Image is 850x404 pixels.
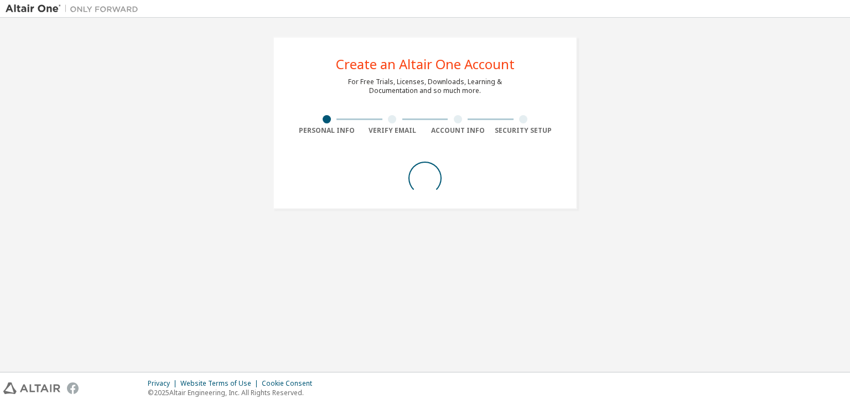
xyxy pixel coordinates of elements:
[336,58,515,71] div: Create an Altair One Account
[148,388,319,397] p: © 2025 Altair Engineering, Inc. All Rights Reserved.
[180,379,262,388] div: Website Terms of Use
[425,126,491,135] div: Account Info
[262,379,319,388] div: Cookie Consent
[6,3,144,14] img: Altair One
[67,382,79,394] img: facebook.svg
[348,77,502,95] div: For Free Trials, Licenses, Downloads, Learning & Documentation and so much more.
[148,379,180,388] div: Privacy
[3,382,60,394] img: altair_logo.svg
[294,126,360,135] div: Personal Info
[360,126,426,135] div: Verify Email
[491,126,557,135] div: Security Setup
